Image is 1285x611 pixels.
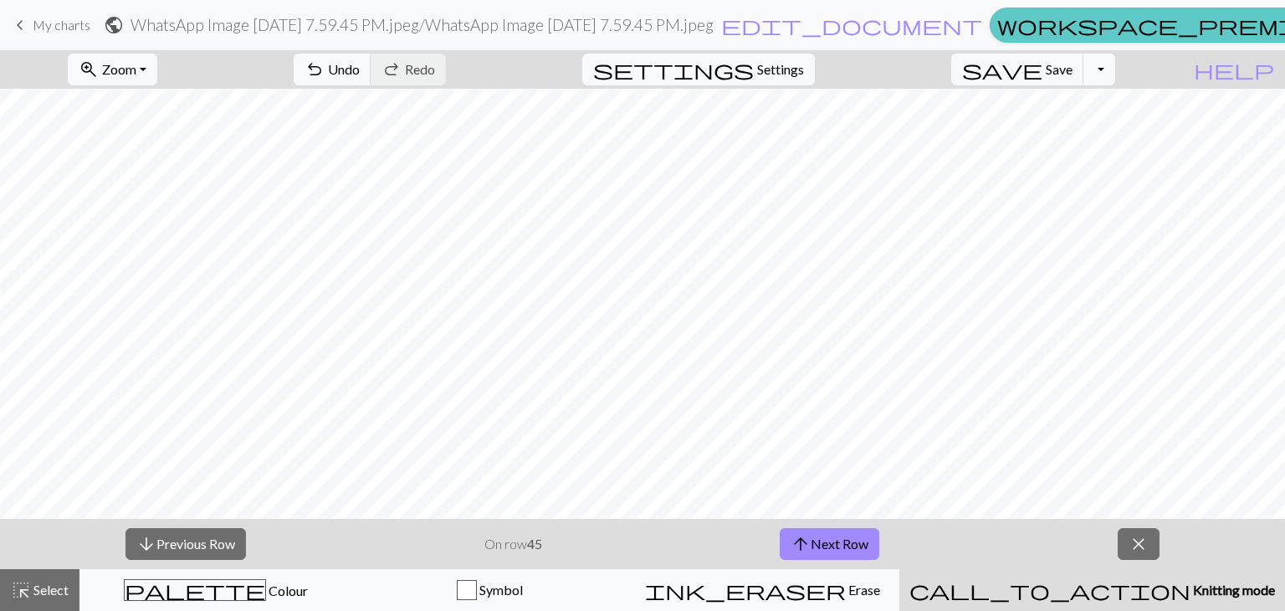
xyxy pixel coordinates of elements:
[757,59,804,80] span: Settings
[582,54,815,85] button: SettingsSettings
[780,528,879,560] button: Next Row
[11,578,31,602] span: highlight_alt
[899,569,1285,611] button: Knitting mode
[593,59,754,80] i: Settings
[328,61,360,77] span: Undo
[1129,532,1149,556] span: close
[10,13,30,37] span: keyboard_arrow_left
[791,532,811,556] span: arrow_upward
[909,578,1190,602] span: call_to_action
[102,61,136,77] span: Zoom
[33,17,90,33] span: My charts
[131,15,714,34] h2: WhatsApp Image [DATE] 7.59.45 PM.jpeg / WhatsApp Image [DATE] 7.59.45 PM.jpeg
[1046,61,1073,77] span: Save
[721,13,982,37] span: edit_document
[477,582,523,598] span: Symbol
[125,578,265,602] span: palette
[31,582,69,598] span: Select
[484,534,542,554] p: On row
[962,58,1042,81] span: save
[104,13,124,37] span: public
[266,583,308,598] span: Colour
[68,54,157,85] button: Zoom
[136,532,156,556] span: arrow_downward
[79,569,353,611] button: Colour
[527,536,542,552] strong: 45
[353,569,627,611] button: Symbol
[1194,58,1274,81] span: help
[1190,582,1275,598] span: Knitting mode
[10,11,90,39] a: My charts
[305,58,325,81] span: undo
[626,569,899,611] button: Erase
[593,58,754,81] span: settings
[294,54,371,85] button: Undo
[645,578,846,602] span: ink_eraser
[951,54,1084,85] button: Save
[846,582,880,598] span: Erase
[125,528,246,560] button: Previous Row
[79,58,99,81] span: zoom_in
